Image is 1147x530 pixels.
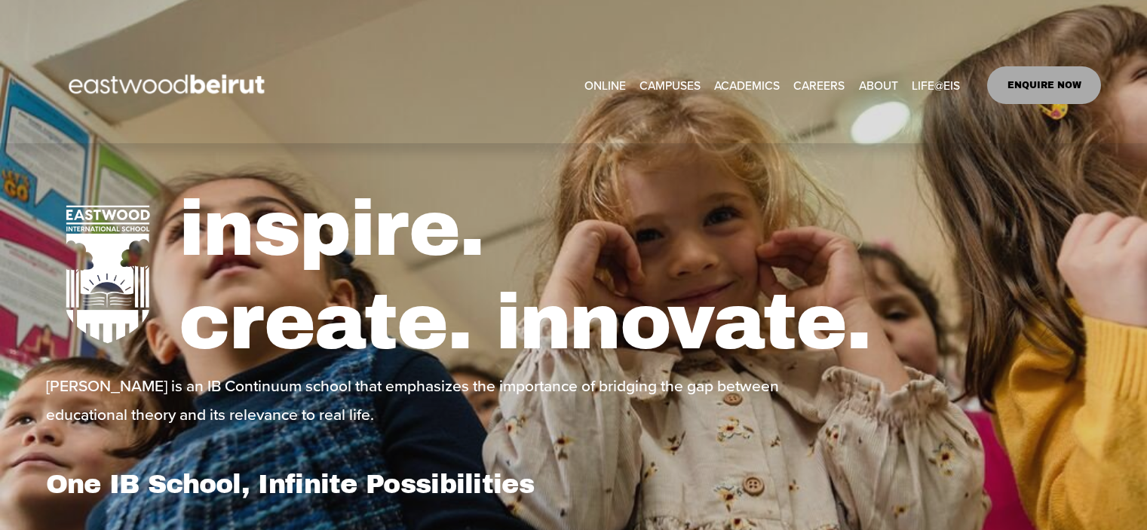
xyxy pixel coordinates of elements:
span: ACADEMICS [714,75,780,96]
a: folder dropdown [859,73,898,97]
a: ONLINE [584,73,626,97]
h1: inspire. create. innovate. [179,182,1101,369]
a: folder dropdown [912,73,960,97]
a: folder dropdown [639,73,701,97]
span: ABOUT [859,75,898,96]
span: LIFE@EIS [912,75,960,96]
a: ENQUIRE NOW [987,66,1101,104]
span: CAMPUSES [639,75,701,96]
a: CAREERS [793,73,845,97]
p: [PERSON_NAME] is an IB Continuum school that emphasizes the importance of bridging the gap betwee... [46,371,791,428]
img: EastwoodIS Global Site [46,47,292,124]
h1: One IB School, Infinite Possibilities [46,468,569,500]
a: folder dropdown [714,73,780,97]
